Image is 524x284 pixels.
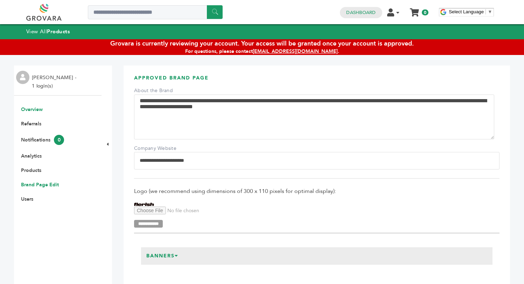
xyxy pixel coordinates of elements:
[449,9,492,14] a: Select Language​
[21,137,64,143] a: Notifications0
[47,28,70,35] strong: Products
[21,167,41,174] a: Products
[54,135,64,145] span: 0
[488,9,492,14] span: ▼
[411,6,419,14] a: My Cart
[21,120,41,127] a: Referrals
[422,9,428,15] span: 0
[346,9,376,16] a: Dashboard
[253,48,338,55] a: [EMAIL_ADDRESS][DOMAIN_NAME]
[88,5,223,19] input: Search a product or brand...
[16,71,29,84] img: profile.png
[21,196,33,202] a: Users
[21,181,59,188] a: Brand Page Edit
[26,28,70,35] a: View AllProducts
[141,247,184,265] h3: Banners
[21,153,42,159] a: Analytics
[32,74,78,90] li: [PERSON_NAME] - 1 login(s)
[134,87,183,94] label: About the Brand
[134,75,499,87] h3: APPROVED BRAND PAGE
[134,187,499,195] span: Logo (we recommend using dimensions of 300 x 110 pixels for optimal display):
[449,9,484,14] span: Select Language
[134,145,183,152] label: Company Website
[21,106,43,113] a: Overview
[134,203,155,207] img: Flerish Hydration, Inc.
